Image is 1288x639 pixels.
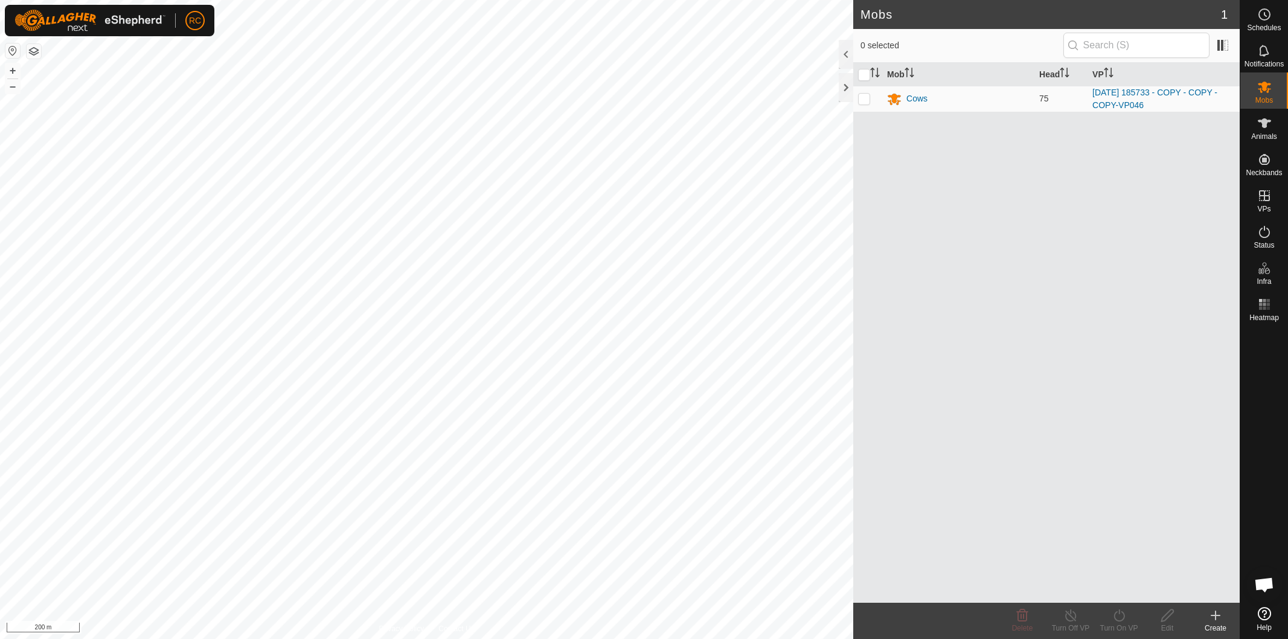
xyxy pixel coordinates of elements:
input: Search (S) [1063,33,1210,58]
span: Schedules [1247,24,1281,31]
img: Gallagher Logo [14,10,165,31]
th: VP [1088,63,1240,86]
div: Turn On VP [1095,623,1143,634]
p-sorticon: Activate to sort [905,69,914,79]
button: – [5,79,20,94]
div: Turn Off VP [1046,623,1095,634]
span: Status [1254,242,1274,249]
span: Heatmap [1249,314,1279,321]
p-sorticon: Activate to sort [870,69,880,79]
div: Cows [906,92,928,105]
p-sorticon: Activate to sort [1060,69,1069,79]
a: Help [1240,602,1288,636]
span: Animals [1251,133,1277,140]
span: Help [1257,624,1272,631]
span: 75 [1039,94,1049,103]
span: Infra [1257,278,1271,285]
p-sorticon: Activate to sort [1104,69,1113,79]
a: [DATE] 185733 - COPY - COPY - COPY-VP046 [1092,88,1217,110]
div: Open chat [1246,567,1283,603]
span: 0 selected [860,39,1063,52]
th: Head [1034,63,1088,86]
span: Neckbands [1246,169,1282,176]
div: Edit [1143,623,1191,634]
button: + [5,63,20,78]
span: Delete [1012,624,1033,632]
span: RC [189,14,201,27]
span: Mobs [1255,97,1273,104]
button: Reset Map [5,43,20,58]
a: Privacy Policy [379,623,425,634]
h2: Mobs [860,7,1221,22]
th: Mob [882,63,1034,86]
span: 1 [1221,5,1228,24]
span: VPs [1257,205,1270,213]
div: Create [1191,623,1240,634]
span: Notifications [1245,60,1284,68]
a: Contact Us [438,623,474,634]
button: Map Layers [27,44,41,59]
